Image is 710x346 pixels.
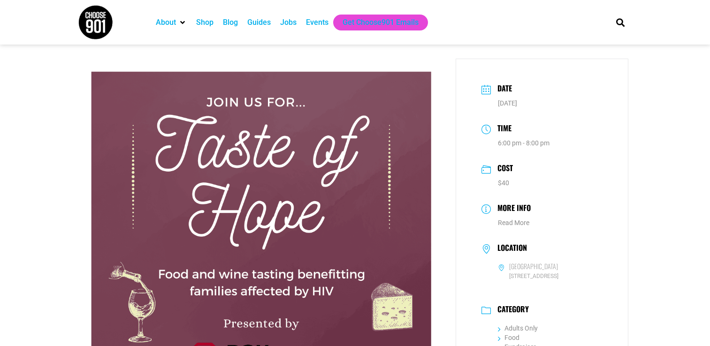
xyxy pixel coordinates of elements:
a: Read More [498,219,529,226]
h6: [GEOGRAPHIC_DATA] [509,262,558,271]
a: Shop [196,17,214,28]
a: Guides [247,17,271,28]
div: About [151,15,191,30]
nav: Main nav [151,15,600,30]
a: Adults Only [498,324,538,332]
abbr: 6:00 pm - 8:00 pm [498,139,550,147]
div: Search [612,15,628,30]
span: [STREET_ADDRESS] [498,272,603,281]
h3: More Info [493,202,531,216]
dd: $40 [481,178,603,188]
a: Jobs [280,17,297,28]
span: [DATE] [498,99,517,107]
a: Blog [223,17,238,28]
h3: Cost [493,162,513,176]
h3: Time [493,122,512,136]
a: Get Choose901 Emails [343,17,419,28]
h3: Date [493,83,512,96]
a: Food [498,334,519,341]
h3: Category [493,305,529,316]
h3: Location [493,243,527,255]
a: Events [306,17,328,28]
a: About [156,17,176,28]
